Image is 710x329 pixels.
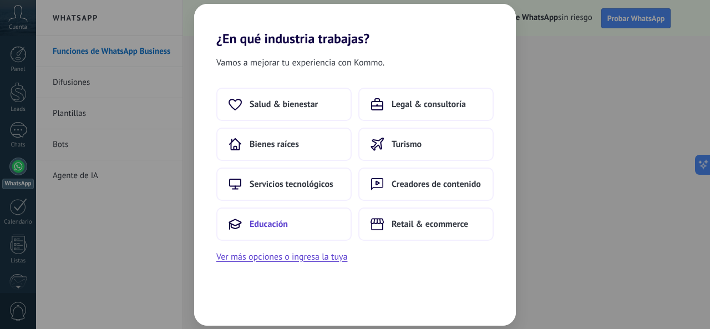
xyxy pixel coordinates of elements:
button: Servicios tecnológicos [216,168,352,201]
button: Retail & ecommerce [358,207,494,241]
span: Legal & consultoría [392,99,466,110]
button: Turismo [358,128,494,161]
span: Turismo [392,139,422,150]
span: Vamos a mejorar tu experiencia con Kommo. [216,55,384,70]
span: Salud & bienestar [250,99,318,110]
span: Servicios tecnológicos [250,179,333,190]
span: Educación [250,219,288,230]
span: Retail & ecommerce [392,219,468,230]
button: Salud & bienestar [216,88,352,121]
span: Bienes raíces [250,139,299,150]
span: Creadores de contenido [392,179,481,190]
button: Creadores de contenido [358,168,494,201]
button: Legal & consultoría [358,88,494,121]
button: Educación [216,207,352,241]
h2: ¿En qué industria trabajas? [194,4,516,47]
button: Bienes raíces [216,128,352,161]
button: Ver más opciones o ingresa la tuya [216,250,347,264]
